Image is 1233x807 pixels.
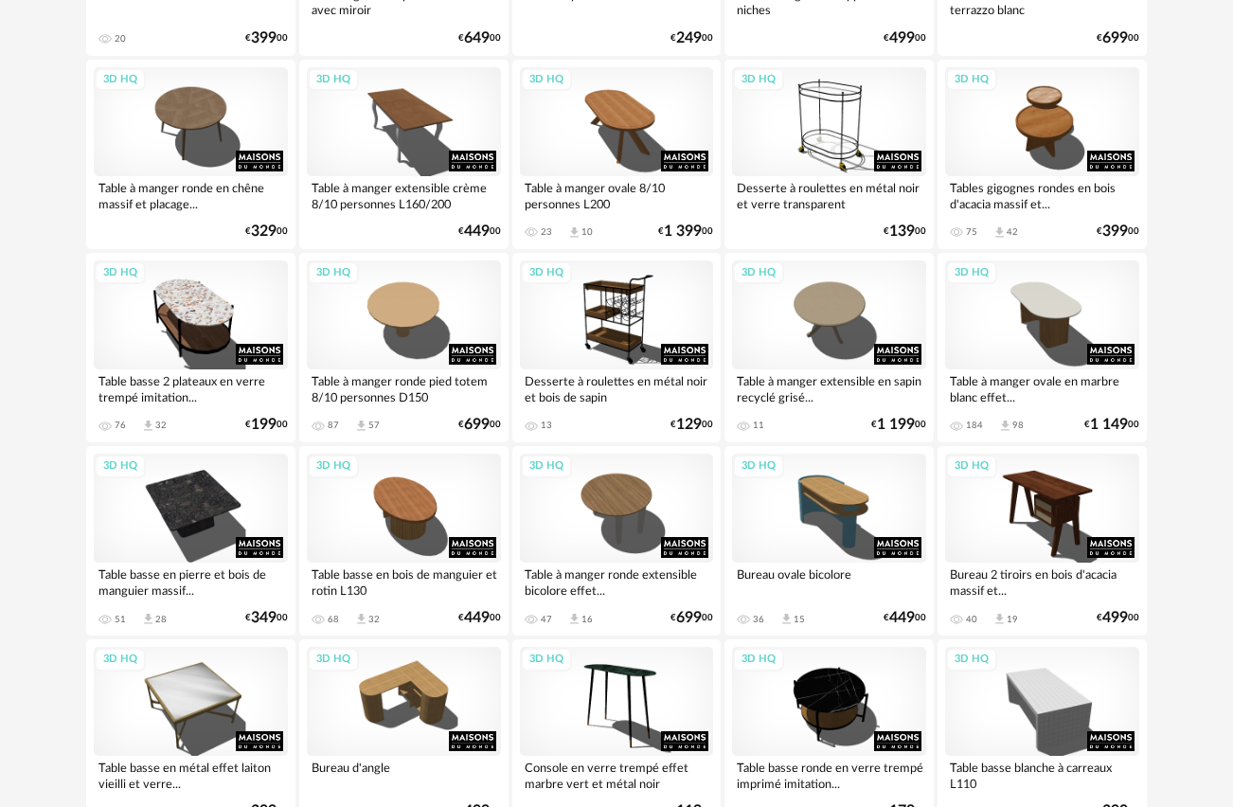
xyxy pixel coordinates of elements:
span: Download icon [354,419,368,433]
span: Download icon [354,612,368,626]
a: 3D HQ Table à manger ovale en marbre blanc effet... 184 Download icon 98 €1 14900 [938,253,1147,442]
div: € 00 [1097,612,1139,624]
div: 32 [155,420,167,431]
span: 699 [464,419,490,431]
div: € 00 [884,612,926,624]
div: € 00 [458,225,501,238]
a: 3D HQ Table à manger extensible en sapin recyclé grisé... 11 €1 19900 [724,253,934,442]
span: Download icon [779,612,794,626]
span: Download icon [992,225,1007,240]
div: Table à manger extensible en sapin recyclé grisé... [732,369,926,407]
span: 329 [251,225,277,238]
div: 76 [115,420,126,431]
div: 3D HQ [733,648,784,672]
div: € 00 [458,419,501,431]
a: 3D HQ Table à manger ronde en chêne massif et placage... €32900 [86,60,295,249]
div: 98 [1012,420,1024,431]
div: Table basse en bois de manguier et rotin L130 [307,563,501,601]
div: 3D HQ [521,68,572,92]
div: 68 [328,614,339,625]
div: € 00 [245,225,288,238]
div: 16 [581,614,593,625]
div: Table basse blanche à carreaux L110 [945,756,1139,794]
div: 3D HQ [946,455,997,478]
div: 3D HQ [95,455,146,478]
div: Table à manger ronde extensible bicolore effet... [520,563,714,601]
a: 3D HQ Table à manger extensible crème 8/10 personnes L160/200 €44900 [299,60,509,249]
a: 3D HQ Bureau 2 tiroirs en bois d'acacia massif et... 40 Download icon 19 €49900 [938,446,1147,636]
span: Download icon [141,612,155,626]
div: 87 [328,420,339,431]
div: 3D HQ [946,648,997,672]
div: 3D HQ [308,261,359,285]
div: Table basse ronde en verre trempé imprimé imitation... [732,756,926,794]
div: 28 [155,614,167,625]
div: € 00 [458,612,501,624]
div: 3D HQ [308,68,359,92]
div: 40 [966,614,977,625]
div: Table à manger extensible crème 8/10 personnes L160/200 [307,176,501,214]
div: 42 [1007,226,1018,238]
div: 36 [753,614,764,625]
span: 699 [676,612,702,624]
span: Download icon [567,612,581,626]
div: 3D HQ [733,455,784,478]
div: Table basse 2 plateaux en verre trempé imitation... [94,369,288,407]
a: 3D HQ Table à manger ronde pied totem 8/10 personnes D150 87 Download icon 57 €69900 [299,253,509,442]
div: € 00 [884,32,926,45]
div: 3D HQ [733,261,784,285]
span: 1 149 [1090,419,1128,431]
span: Download icon [998,419,1012,433]
div: Table basse en pierre et bois de manguier massif... [94,563,288,601]
div: € 00 [884,225,926,238]
a: 3D HQ Table basse en pierre et bois de manguier massif... 51 Download icon 28 €34900 [86,446,295,636]
span: 449 [464,612,490,624]
span: Download icon [141,419,155,433]
div: € 00 [1084,419,1139,431]
div: € 00 [670,419,713,431]
div: 3D HQ [95,261,146,285]
span: 449 [464,225,490,238]
span: 1 399 [664,225,702,238]
span: 249 [676,32,702,45]
div: Table à manger ronde en chêne massif et placage... [94,176,288,214]
div: 32 [368,614,380,625]
div: 3D HQ [308,648,359,672]
div: 3D HQ [946,68,997,92]
div: Desserte à roulettes en métal noir et bois de sapin [520,369,714,407]
a: 3D HQ Table à manger ronde extensible bicolore effet... 47 Download icon 16 €69900 [512,446,722,636]
div: 13 [541,420,552,431]
div: Bureau d'angle [307,756,501,794]
div: € 00 [1097,32,1139,45]
div: 3D HQ [521,455,572,478]
div: 3D HQ [733,68,784,92]
div: € 00 [670,32,713,45]
div: 3D HQ [946,261,997,285]
div: Table à manger ovale en marbre blanc effet... [945,369,1139,407]
span: Download icon [567,225,581,240]
a: 3D HQ Table basse en bois de manguier et rotin L130 68 Download icon 32 €44900 [299,446,509,636]
div: 15 [794,614,805,625]
span: 139 [889,225,915,238]
div: Tables gigognes rondes en bois d'acacia massif et... [945,176,1139,214]
div: Bureau ovale bicolore [732,563,926,601]
div: € 00 [245,612,288,624]
div: 20 [115,33,126,45]
div: 57 [368,420,380,431]
div: 10 [581,226,593,238]
div: Console en verre trempé effet marbre vert et métal noir [520,756,714,794]
span: 199 [251,419,277,431]
div: 11 [753,420,764,431]
div: 47 [541,614,552,625]
a: 3D HQ Tables gigognes rondes en bois d'acacia massif et... 75 Download icon 42 €39900 [938,60,1147,249]
div: 3D HQ [521,261,572,285]
div: € 00 [245,419,288,431]
div: Bureau 2 tiroirs en bois d'acacia massif et... [945,563,1139,601]
div: Table à manger ovale 8/10 personnes L200 [520,176,714,214]
span: 349 [251,612,277,624]
div: € 00 [871,419,926,431]
span: 1 199 [877,419,915,431]
div: € 00 [658,225,713,238]
span: 399 [251,32,277,45]
div: Desserte à roulettes en métal noir et verre transparent [732,176,926,214]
